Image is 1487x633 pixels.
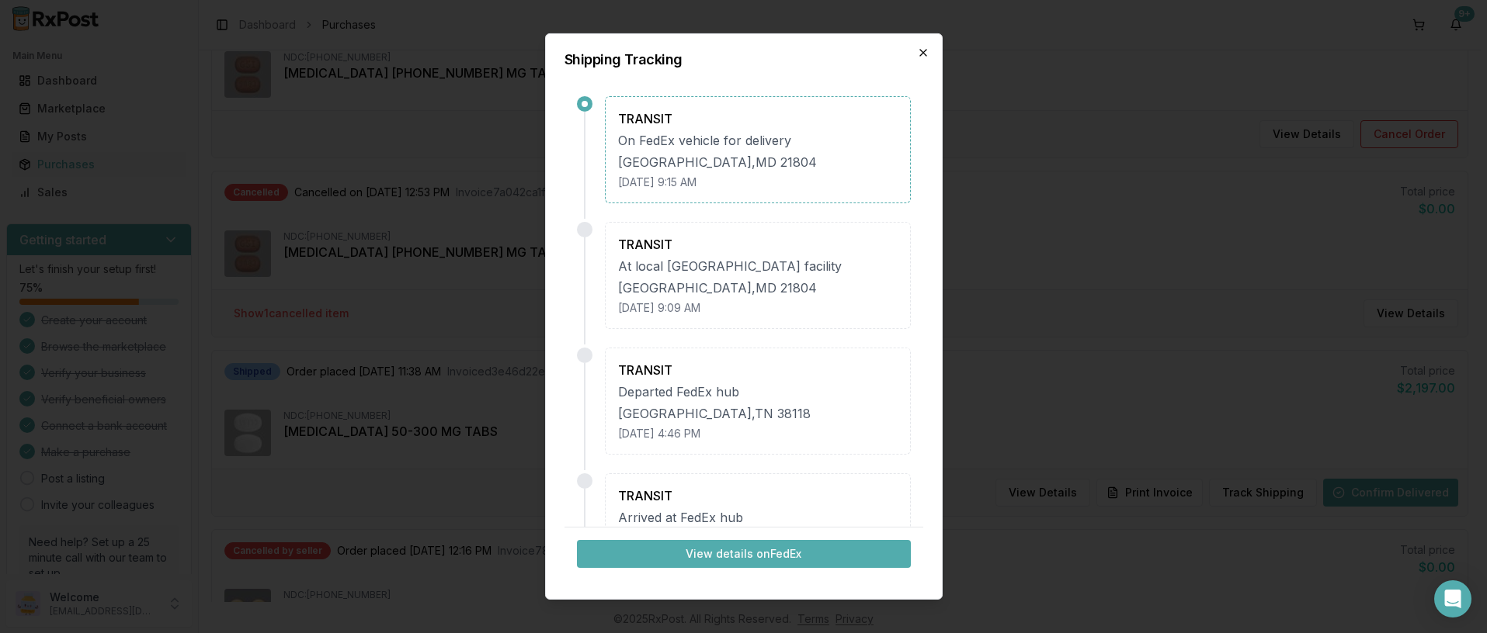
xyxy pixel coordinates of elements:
div: [DATE] 4:46 PM [618,426,898,441]
div: Departed FedEx hub [618,382,898,401]
div: TRANSIT [618,486,898,505]
div: TRANSIT [618,109,898,128]
div: [GEOGRAPHIC_DATA] , MD 21804 [618,153,898,171]
div: On FedEx vehicle for delivery [618,131,898,150]
div: TRANSIT [618,361,898,379]
div: [DATE] 9:15 AM [618,175,898,190]
div: [GEOGRAPHIC_DATA] , TN 38118 [618,404,898,423]
div: TRANSIT [618,235,898,254]
h2: Shipping Tracking [565,53,923,67]
div: At local [GEOGRAPHIC_DATA] facility [618,257,898,275]
div: [DATE] 9:09 AM [618,300,898,316]
div: Arrived at FedEx hub [618,508,898,527]
div: [GEOGRAPHIC_DATA] , MD 21804 [618,278,898,297]
button: View details onFedEx [577,540,911,568]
